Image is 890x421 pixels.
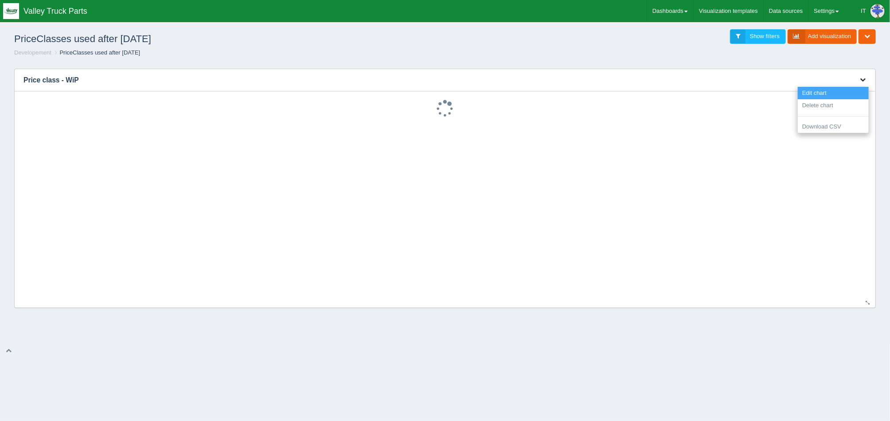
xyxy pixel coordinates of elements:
div: IT [861,2,866,20]
h1: PriceClasses used after [DATE] [14,29,445,49]
a: Download CSV [798,121,869,133]
img: Profile Picture [870,4,885,18]
li: PriceClasses used after [DATE] [53,49,140,57]
span: Show filters [750,33,780,39]
a: Show filters [730,29,786,44]
img: q1blfpkbivjhsugxdrfq.png [3,3,19,19]
a: Add visualization [788,29,857,44]
a: Developement [14,49,51,56]
a: Edit chart [798,87,869,100]
span: Valley Truck Parts [23,7,87,16]
h3: Price class - WiP [15,69,848,91]
a: Delete chart [798,99,869,112]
